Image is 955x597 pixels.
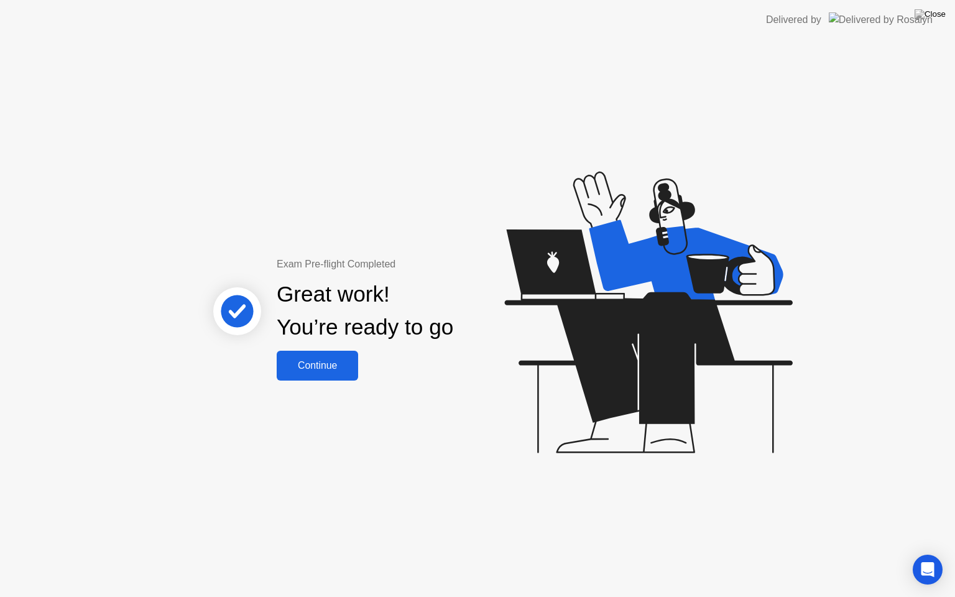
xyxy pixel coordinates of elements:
[277,351,358,381] button: Continue
[280,360,354,371] div: Continue
[766,12,821,27] div: Delivered by
[277,257,533,272] div: Exam Pre-flight Completed
[277,278,453,344] div: Great work! You’re ready to go
[829,12,933,27] img: Delivered by Rosalyn
[915,9,946,19] img: Close
[913,555,943,585] div: Open Intercom Messenger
